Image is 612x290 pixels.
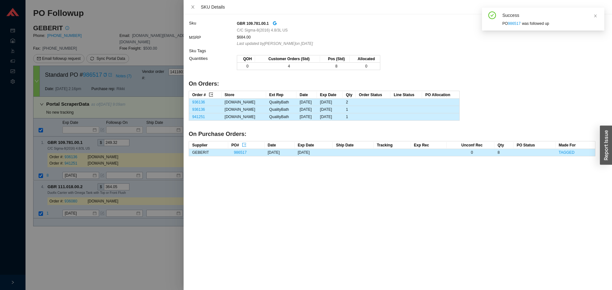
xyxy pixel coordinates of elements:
[296,91,317,99] th: Date
[556,141,595,149] th: Made For
[237,55,255,63] th: QOH
[201,4,607,11] div: SKU Details
[494,149,514,156] td: 8
[508,21,521,26] a: 986517
[237,27,288,33] span: C/C Sigma-8(2016) 4.8/3L US
[189,19,237,34] td: Sku
[189,141,228,149] th: Supplier
[189,149,228,156] td: GEBERIT
[343,106,356,113] td: 1
[559,150,575,155] a: TAGGED
[333,141,374,149] th: Ship Date
[242,143,246,148] span: export
[317,106,343,113] td: [DATE]
[222,113,266,121] td: [DOMAIN_NAME]
[296,113,317,121] td: [DATE]
[237,21,269,26] strong: GBR 109.781.00.1
[266,106,297,113] td: QualityBath
[343,91,356,99] th: Qty
[191,5,195,9] span: close
[295,141,333,149] th: Exp Date
[320,63,350,70] td: 8
[343,113,356,121] td: 1
[242,142,247,147] button: export
[422,91,459,99] th: PO Allocation
[317,91,343,99] th: Exp Date
[265,141,295,149] th: Date
[296,99,317,106] td: [DATE]
[222,106,266,113] td: [DOMAIN_NAME]
[266,99,297,106] td: QualityBath
[237,63,255,70] td: 0
[189,91,222,99] th: Order #
[192,115,205,119] a: 941251
[255,55,320,63] th: Customer Orders (Std)
[273,20,277,27] a: google
[350,63,380,70] td: 0
[411,141,447,149] th: Exp Rec
[208,91,214,96] button: export
[189,34,237,47] td: MSRP
[320,55,350,63] th: Pos (Std)
[192,107,205,112] a: 936136
[266,113,297,121] td: QualityBath
[189,4,197,10] button: Close
[222,99,266,106] td: [DOMAIN_NAME]
[502,11,599,19] div: Success
[266,91,297,99] th: Ext Rep
[265,149,295,156] td: [DATE]
[222,91,266,99] th: Store
[502,20,599,27] div: PO was followed up
[237,34,595,40] div: $684.00
[594,14,597,18] span: close
[494,141,514,149] th: Qty
[234,150,247,155] a: 986517
[189,55,237,74] td: Quantities
[209,92,213,97] span: export
[189,130,595,138] h4: On Purchase Orders:
[228,141,265,149] th: PO#
[350,55,380,63] th: Allocated
[295,149,333,156] td: [DATE]
[488,11,496,20] span: check-circle
[343,99,356,106] td: 2
[237,41,313,46] i: Last updated by [PERSON_NAME] on [DATE]
[189,80,595,88] h4: On Orders:
[514,141,556,149] th: PO Status
[296,106,317,113] td: [DATE]
[356,91,390,99] th: Order Status
[192,100,205,104] a: 936136
[255,63,320,70] td: 4
[189,47,237,55] td: Sku Tags
[273,21,277,25] span: google
[447,149,494,156] td: 0
[447,141,494,149] th: Unconf Rec
[390,91,422,99] th: Line Status
[317,99,343,106] td: [DATE]
[317,113,343,121] td: [DATE]
[374,141,411,149] th: Tracking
